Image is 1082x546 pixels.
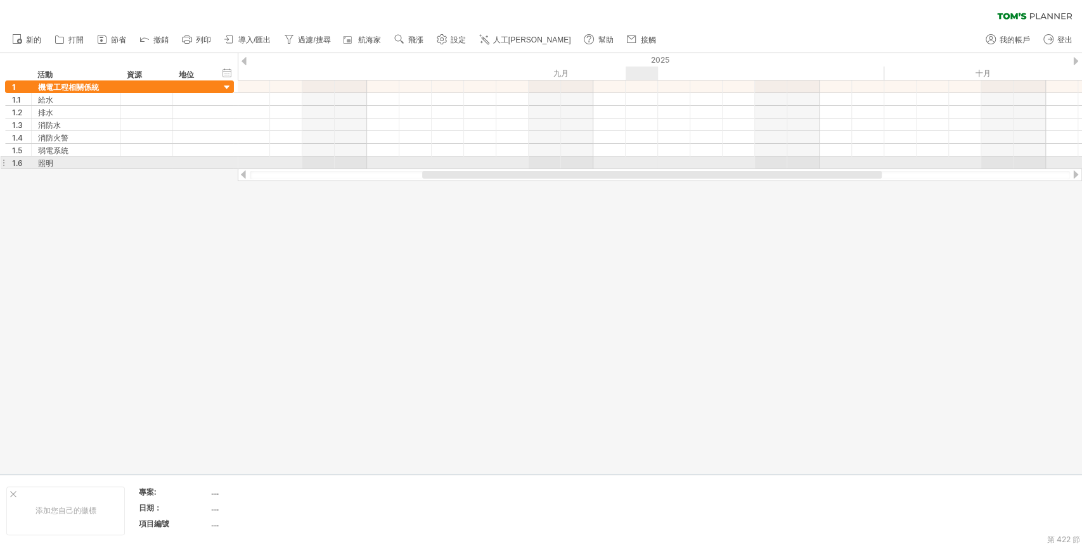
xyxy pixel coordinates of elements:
font: 1.6 [12,158,23,168]
font: 打開 [68,35,84,44]
a: 登出 [1040,32,1076,48]
font: 登出 [1057,35,1072,44]
font: 過濾/搜尋 [298,35,330,44]
font: 消防水 [38,120,61,130]
font: 消防火警 [38,133,68,143]
font: 列印 [196,35,211,44]
font: 給水 [38,95,53,105]
font: 1.3 [12,120,23,130]
a: 我的帳戶 [982,32,1034,48]
font: 飛漲 [408,35,423,44]
a: 航海家 [341,32,385,48]
a: 導入/匯出 [221,32,274,48]
a: 設定 [434,32,470,48]
font: 2025 [651,55,669,65]
font: 日期： [139,503,162,512]
font: 我的帳戶 [1000,35,1030,44]
font: 機電工程相關係統 [38,82,99,92]
font: 1.5 [12,146,22,155]
a: 撤銷 [136,32,172,48]
font: 幫助 [598,35,613,44]
font: 添加您自己的徽標 [35,505,96,515]
font: 導入/匯出 [238,35,271,44]
font: 十月 [976,68,991,78]
font: 專案: [139,487,157,497]
font: .... [211,519,219,528]
font: 航海家 [358,35,381,44]
a: 飛漲 [391,32,427,48]
font: 撤銷 [153,35,169,44]
font: 節省 [111,35,126,44]
font: .... [211,487,219,497]
font: 1 [12,82,16,92]
font: 照明 [38,158,53,168]
font: 新的 [26,35,41,44]
a: 接觸 [623,32,659,48]
font: 第 422 節 [1047,535,1080,544]
a: 幫助 [581,32,617,48]
font: 活動 [37,70,53,79]
font: 項目編號 [139,519,169,528]
font: .... [211,503,219,512]
a: 過濾/搜尋 [281,32,334,48]
font: 設定 [451,35,466,44]
a: 列印 [179,32,215,48]
font: 排水 [38,108,53,117]
a: 節省 [94,32,130,48]
font: 1.1 [12,95,21,105]
font: 接觸 [640,35,655,44]
font: 資源 [127,70,142,79]
font: 九月 [553,68,569,78]
font: 1.2 [12,108,22,117]
a: 新的 [9,32,45,48]
font: 弱電系統 [38,146,68,155]
font: 人工[PERSON_NAME] [493,35,571,44]
font: 地位 [179,70,194,79]
font: 1.4 [12,133,23,143]
a: 人工[PERSON_NAME] [476,32,575,48]
a: 打開 [51,32,87,48]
